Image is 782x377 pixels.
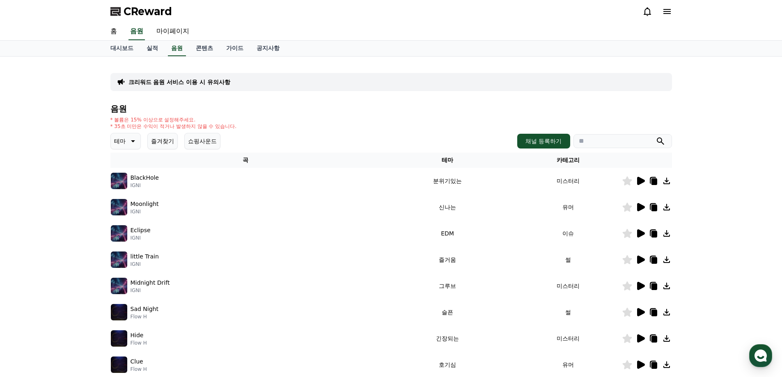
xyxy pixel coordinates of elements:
[514,299,622,325] td: 썰
[381,153,514,168] th: 테마
[110,153,381,168] th: 곡
[381,299,514,325] td: 슬픈
[111,304,127,320] img: music
[131,340,147,346] p: Flow H
[517,134,570,149] button: 채널 등록하기
[381,273,514,299] td: 그루브
[131,287,170,294] p: IGNI
[104,41,140,56] a: 대시보드
[131,331,144,340] p: Hide
[131,313,158,320] p: Flow H
[26,272,31,279] span: 홈
[381,325,514,352] td: 긴장되는
[131,279,170,287] p: Midnight Drift
[131,366,147,372] p: Flow H
[128,23,145,40] a: 음원
[110,5,172,18] a: CReward
[140,41,165,56] a: 실적
[110,104,672,113] h4: 음원
[127,272,137,279] span: 설정
[514,247,622,273] td: 썰
[184,133,220,149] button: 쇼핑사운드
[104,23,124,40] a: 홈
[131,226,151,235] p: Eclipse
[131,261,159,267] p: IGNI
[381,247,514,273] td: 즐거움
[168,41,186,56] a: 음원
[250,41,286,56] a: 공지사항
[131,235,151,241] p: IGNI
[514,325,622,352] td: 미스터리
[381,220,514,247] td: EDM
[111,199,127,215] img: music
[514,168,622,194] td: 미스터리
[54,260,106,281] a: 대화
[131,357,143,366] p: Clue
[111,330,127,347] img: music
[220,41,250,56] a: 가이드
[111,278,127,294] img: music
[114,135,126,147] p: 테마
[111,225,127,242] img: music
[514,220,622,247] td: 이슈
[111,356,127,373] img: music
[150,23,196,40] a: 마이페이지
[124,5,172,18] span: CReward
[514,194,622,220] td: 유머
[131,252,159,261] p: little Train
[128,78,230,86] a: 크리워드 음원 서비스 이용 시 유의사항
[110,123,237,130] p: * 35초 미만은 수익이 적거나 발생하지 않을 수 있습니다.
[111,173,127,189] img: music
[131,305,158,313] p: Sad Night
[131,208,159,215] p: IGNI
[381,168,514,194] td: 분위기있는
[110,133,141,149] button: 테마
[147,133,178,149] button: 즐겨찾기
[2,260,54,281] a: 홈
[75,273,85,279] span: 대화
[131,174,159,182] p: BlackHole
[131,200,159,208] p: Moonlight
[514,273,622,299] td: 미스터리
[189,41,220,56] a: 콘텐츠
[131,182,159,189] p: IGNI
[110,117,237,123] p: * 볼륨은 15% 이상으로 설정해주세요.
[381,194,514,220] td: 신나는
[514,153,622,168] th: 카테고리
[106,260,158,281] a: 설정
[111,251,127,268] img: music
